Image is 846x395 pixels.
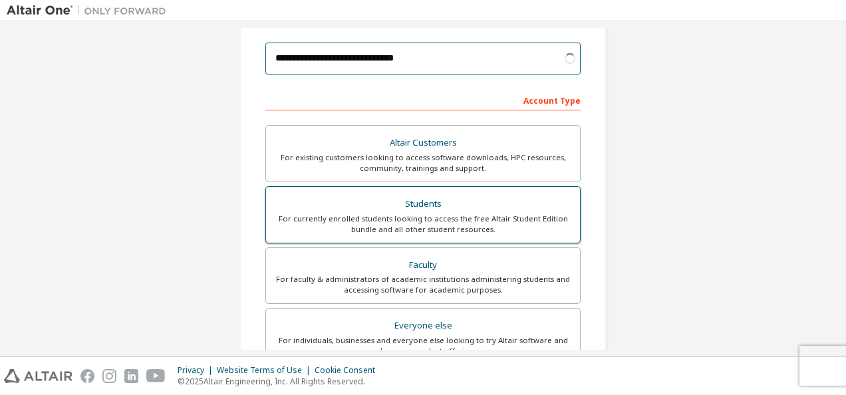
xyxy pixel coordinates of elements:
[315,365,383,376] div: Cookie Consent
[265,89,581,110] div: Account Type
[274,317,572,335] div: Everyone else
[217,365,315,376] div: Website Terms of Use
[178,376,383,387] p: © 2025 Altair Engineering, Inc. All Rights Reserved.
[274,152,572,174] div: For existing customers looking to access software downloads, HPC resources, community, trainings ...
[80,369,94,383] img: facebook.svg
[4,369,72,383] img: altair_logo.svg
[274,195,572,213] div: Students
[178,365,217,376] div: Privacy
[274,213,572,235] div: For currently enrolled students looking to access the free Altair Student Edition bundle and all ...
[274,335,572,356] div: For individuals, businesses and everyone else looking to try Altair software and explore our prod...
[124,369,138,383] img: linkedin.svg
[102,369,116,383] img: instagram.svg
[274,256,572,275] div: Faculty
[274,134,572,152] div: Altair Customers
[146,369,166,383] img: youtube.svg
[7,4,173,17] img: Altair One
[274,274,572,295] div: For faculty & administrators of academic institutions administering students and accessing softwa...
